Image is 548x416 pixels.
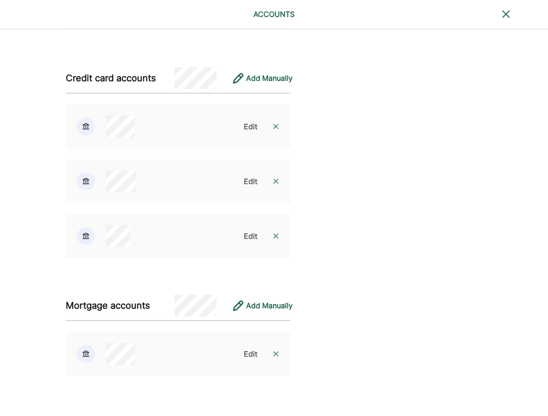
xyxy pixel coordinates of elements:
[244,176,258,187] div: Edit
[66,71,174,85] div: Credit card accounts
[244,231,258,242] div: Edit
[195,9,352,20] div: ACCOUNTS
[244,348,258,359] div: Edit
[244,121,258,132] div: Edit
[66,299,174,312] div: Mortgage accounts
[246,73,293,84] div: Add Manually
[246,300,293,311] div: Add Manually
